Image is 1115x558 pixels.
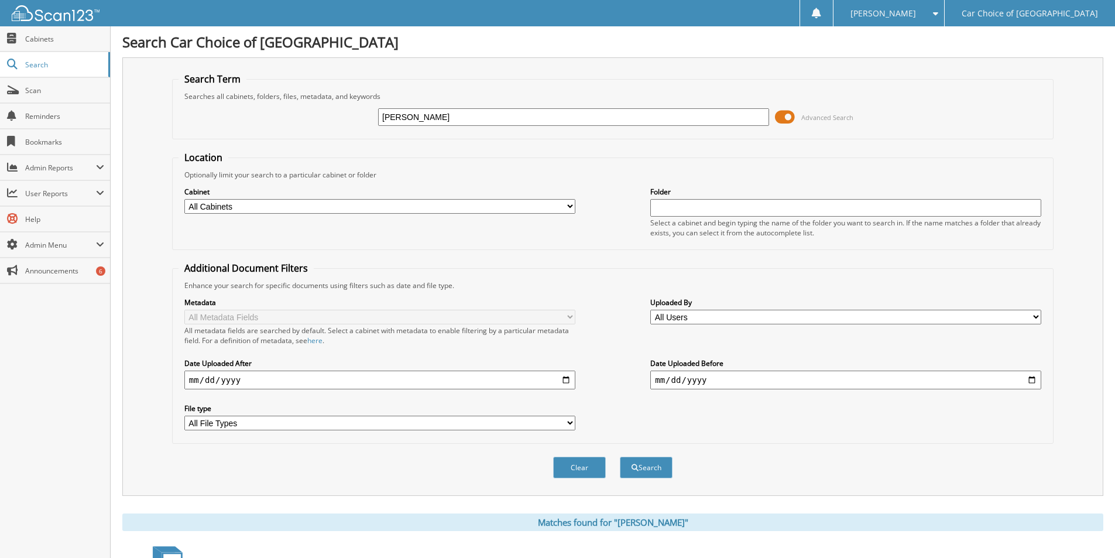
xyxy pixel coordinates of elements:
[179,73,246,85] legend: Search Term
[12,5,100,21] img: scan123-logo-white.svg
[850,10,916,17] span: [PERSON_NAME]
[25,60,102,70] span: Search
[650,297,1041,307] label: Uploaded By
[184,371,575,389] input: start
[307,336,323,345] a: here
[184,297,575,307] label: Metadata
[25,240,96,250] span: Admin Menu
[179,262,314,275] legend: Additional Document Filters
[25,111,104,121] span: Reminders
[179,151,228,164] legend: Location
[25,34,104,44] span: Cabinets
[25,137,104,147] span: Bookmarks
[650,187,1041,197] label: Folder
[184,403,575,413] label: File type
[620,457,673,478] button: Search
[96,266,105,276] div: 6
[122,514,1103,531] div: Matches found for "[PERSON_NAME]"
[962,10,1098,17] span: Car Choice of [GEOGRAPHIC_DATA]
[184,326,575,345] div: All metadata fields are searched by default. Select a cabinet with metadata to enable filtering b...
[553,457,606,478] button: Clear
[179,280,1047,290] div: Enhance your search for specific documents using filters such as date and file type.
[25,85,104,95] span: Scan
[650,218,1041,238] div: Select a cabinet and begin typing the name of the folder you want to search in. If the name match...
[25,189,96,198] span: User Reports
[650,371,1041,389] input: end
[122,32,1103,52] h1: Search Car Choice of [GEOGRAPHIC_DATA]
[179,91,1047,101] div: Searches all cabinets, folders, files, metadata, and keywords
[25,266,104,276] span: Announcements
[179,170,1047,180] div: Optionally limit your search to a particular cabinet or folder
[184,187,575,197] label: Cabinet
[801,113,853,122] span: Advanced Search
[25,163,96,173] span: Admin Reports
[25,214,104,224] span: Help
[184,358,575,368] label: Date Uploaded After
[650,358,1041,368] label: Date Uploaded Before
